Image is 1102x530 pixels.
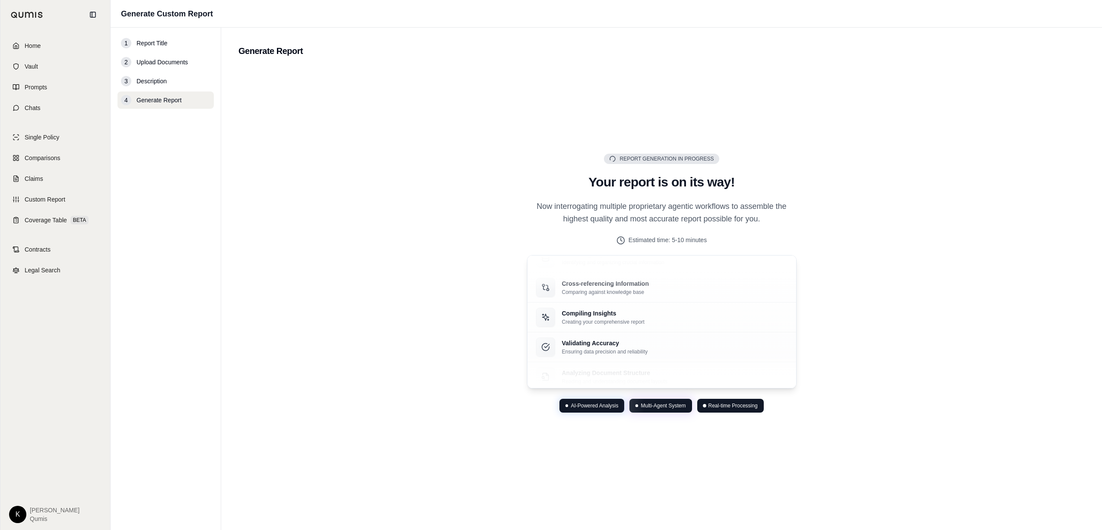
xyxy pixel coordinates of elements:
[527,174,797,190] h2: Your report is on its way!
[6,57,105,76] a: Vault
[6,78,105,97] a: Prompts
[641,402,686,409] span: Multi-Agent System
[6,169,105,188] a: Claims
[562,279,649,288] p: Cross-referencing Information
[6,128,105,147] a: Single Policy
[708,402,758,409] span: Real-time Processing
[562,289,649,296] p: Comparing against knowledge base
[121,76,131,86] div: 3
[30,506,79,514] span: [PERSON_NAME]
[137,96,181,104] span: Generate Report
[238,45,1085,57] h2: Generate Report
[562,339,648,347] p: Validating Accuracy
[25,104,41,112] span: Chats
[25,195,65,204] span: Custom Report
[562,259,664,266] p: Identifying and organizing crucial information
[619,155,714,162] span: Report Generation in Progress
[562,348,648,355] p: Ensuring data precision and reliability
[562,369,668,377] p: Analyzing Document Structure
[6,190,105,209] a: Custom Report
[6,211,105,230] a: Coverage TableBETA
[86,8,100,22] button: Collapse sidebar
[9,506,26,523] div: K
[6,148,105,167] a: Comparisons
[6,261,105,280] a: Legal Search
[25,266,60,274] span: Legal Search
[25,83,47,91] span: Prompts
[562,249,664,258] p: Extracting Key Data Points
[562,319,645,325] p: Creating your comprehensive report
[25,154,60,162] span: Comparisons
[6,36,105,55] a: Home
[70,216,89,224] span: BETA
[571,402,618,409] span: AI-Powered Analysis
[25,174,43,183] span: Claims
[121,57,131,67] div: 2
[527,200,797,226] p: Now interrogating multiple proprietary agentic workflows to assemble the highest quality and most...
[629,236,707,245] span: Estimated time: 5-10 minutes
[137,39,168,47] span: Report Title
[6,240,105,259] a: Contracts
[121,95,131,105] div: 4
[25,133,59,142] span: Single Policy
[121,8,213,20] h1: Generate Custom Report
[562,378,668,385] p: Reading and understanding document layouts
[121,38,131,48] div: 1
[30,514,79,523] span: Qumis
[562,309,645,318] p: Compiling Insights
[137,77,167,85] span: Description
[6,98,105,117] a: Chats
[137,58,188,66] span: Upload Documents
[25,62,38,71] span: Vault
[25,245,51,254] span: Contracts
[25,41,41,50] span: Home
[25,216,67,224] span: Coverage Table
[11,12,43,18] img: Qumis Logo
